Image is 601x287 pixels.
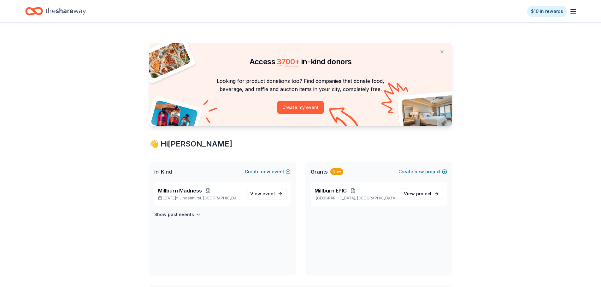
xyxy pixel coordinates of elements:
img: Curvy arrow [329,107,360,131]
div: New [330,168,343,175]
button: Createnewevent [245,168,291,175]
span: In-Kind [154,168,172,175]
span: Access in-kind donors [250,57,352,66]
span: new [415,168,424,175]
button: Show past events [154,211,201,218]
p: [GEOGRAPHIC_DATA], [GEOGRAPHIC_DATA] [315,196,395,201]
span: Millburn EPIC [315,187,347,194]
span: Millburn Madness [158,187,202,194]
button: Createnewproject [398,168,447,175]
span: 3700 + [277,57,299,66]
p: [DATE] • [158,196,241,201]
span: Lindenhurst, [GEOGRAPHIC_DATA] [180,196,241,201]
p: Looking for product donations too? Find companies that donate food, beverage, and raffle and auct... [157,77,445,94]
a: View event [246,188,287,199]
span: event [262,191,275,196]
h4: Show past events [154,211,194,218]
div: 👋 Hi [PERSON_NAME] [149,139,452,149]
span: new [261,168,270,175]
img: Pizza [142,39,191,79]
span: Grants [311,168,328,175]
a: Home [25,4,86,19]
a: $10 in rewards [527,6,567,17]
span: project [416,191,432,196]
span: View [404,190,432,198]
button: Create my event [277,101,324,114]
a: View project [400,188,443,199]
span: View [250,190,275,198]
